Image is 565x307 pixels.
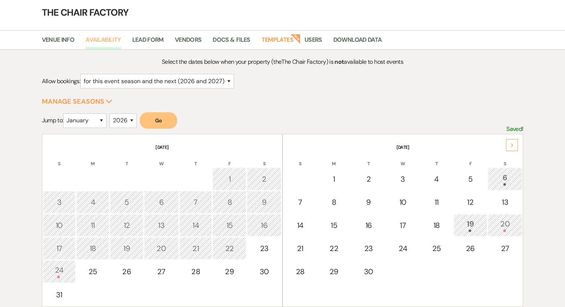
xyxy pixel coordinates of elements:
div: 30 [251,266,277,277]
th: S [247,151,281,167]
div: 8 [321,197,347,208]
th: M [317,151,351,167]
div: 10 [390,197,415,208]
th: F [213,151,246,167]
div: 25 [80,266,105,277]
a: Users [305,35,322,49]
div: 24 [47,264,72,278]
th: S [284,151,317,167]
div: 4 [80,197,105,208]
div: 14 [183,220,208,231]
p: Saved! [506,124,523,134]
button: Manage Seasons [42,98,112,105]
div: 9 [356,197,382,208]
div: 12 [458,197,483,208]
th: [DATE] [43,135,281,151]
div: 9 [251,197,277,208]
div: 23 [251,243,277,254]
div: 8 [217,197,242,208]
div: 1 [217,173,242,185]
strong: not [334,58,344,66]
a: Templates [262,35,293,49]
div: 3 [390,173,415,185]
div: 6 [492,172,518,186]
div: 17 [47,243,72,254]
div: 11 [80,220,105,231]
div: 19 [458,218,483,232]
div: 26 [458,243,483,254]
a: Venue Info [42,35,75,49]
div: 20 [148,243,175,254]
div: 26 [114,266,139,277]
div: 2 [251,173,277,185]
span: Allow bookings: [42,77,80,85]
button: Go [140,112,177,129]
div: 29 [217,266,242,277]
th: [DATE] [284,135,522,151]
th: T [110,151,143,167]
a: Lead Form [132,35,164,49]
div: 14 [288,220,312,231]
th: T [352,151,386,167]
div: 20 [492,218,518,232]
a: Vendors [175,35,202,49]
div: 27 [148,266,175,277]
th: S [43,151,76,167]
th: F [454,151,487,167]
th: W [144,151,179,167]
div: 18 [424,220,449,231]
th: S [488,151,522,167]
div: 31 [47,289,72,300]
th: M [76,151,109,167]
div: 15 [217,220,242,231]
div: 28 [183,266,208,277]
div: 22 [217,243,242,254]
div: 3 [47,197,72,208]
th: W [386,151,419,167]
div: 11 [424,197,449,208]
div: 17 [390,220,415,231]
a: Availability [86,35,121,49]
span: Jump to: [42,116,64,124]
div: 27 [492,243,518,254]
div: 4 [424,173,449,185]
div: 16 [356,220,382,231]
div: 10 [47,220,72,231]
div: 5 [114,197,139,208]
div: 18 [80,243,105,254]
th: T [179,151,212,167]
div: 1 [321,173,347,185]
div: 2 [356,173,382,185]
div: 6 [148,197,175,208]
strong: New [290,33,301,44]
div: 30 [356,266,382,277]
div: 22 [321,243,347,254]
div: 28 [288,266,312,277]
div: 13 [148,220,175,231]
div: 16 [251,220,277,231]
h4: The Chair Factory [13,6,552,19]
div: 29 [321,266,347,277]
div: 13 [492,197,518,208]
div: 21 [183,243,208,254]
div: 5 [458,173,483,185]
div: 12 [114,220,139,231]
a: Docs & Files [213,35,250,49]
div: 19 [114,243,139,254]
div: 24 [390,243,415,254]
div: 7 [288,197,312,208]
div: 7 [183,197,208,208]
th: T [420,151,453,167]
div: 25 [424,243,449,254]
a: Download Data [333,35,382,49]
div: 21 [288,243,312,254]
div: 15 [321,220,347,231]
p: Select the dates below when your property (the The Chair Factory ) is available to host events [102,57,463,67]
div: 23 [356,243,382,254]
